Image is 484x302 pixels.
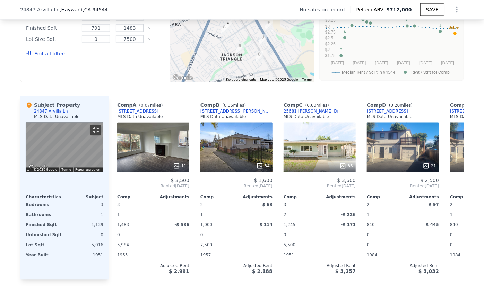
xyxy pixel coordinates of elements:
[307,103,316,108] span: 0.60
[200,223,212,228] span: 1,000
[450,243,453,248] span: 0
[153,195,189,200] div: Adjustments
[155,250,189,260] div: -
[256,31,269,48] div: 25250 Villager Lane
[337,178,356,184] span: $ 3,600
[117,250,152,260] div: 1955
[325,24,330,29] text: $3
[367,184,439,189] span: Rented [DATE]
[325,18,336,23] text: $3.25
[171,178,189,184] span: $ 3,500
[26,123,103,172] div: Street View
[284,210,318,220] div: 2
[325,36,334,41] text: $2.5
[284,184,356,189] span: Rented [DATE]
[367,243,370,248] span: 0
[34,109,68,114] div: 24847 Arvilla Ln
[450,203,453,207] span: 2
[404,240,439,250] div: -
[200,109,273,114] div: [STREET_ADDRESS][PERSON_NAME]
[117,109,158,114] a: [STREET_ADDRESS]
[200,263,273,269] div: Adjusted Rent
[302,78,312,82] a: Terms (opens in new tab)
[450,233,453,238] span: 0
[260,78,298,82] span: Map data ©2025 Google
[66,240,103,250] div: 5,016
[397,61,410,65] text: [DATE]
[224,103,233,108] span: 0.35
[449,25,461,29] text: Subject
[155,240,189,250] div: -
[367,195,403,200] div: Comp
[218,20,231,38] div: 24842 Tioga Rd
[66,210,103,220] div: 1
[60,6,108,13] span: , Hayward
[117,263,189,269] div: Adjusted Rent
[344,30,346,34] text: A
[117,210,152,220] div: 1
[238,250,273,260] div: -
[61,168,71,172] a: Terms (opens in new tab)
[117,195,153,200] div: Comp
[321,230,356,240] div: -
[254,178,273,184] span: $ 1,600
[335,269,356,274] span: $ 3,257
[26,50,66,57] button: Edit all filters
[284,243,295,248] span: 5,500
[155,230,189,240] div: -
[66,230,103,240] div: 0
[284,109,339,114] a: 25681 [PERSON_NAME] Dr
[34,114,80,120] div: MLS Data Unavailable
[200,184,273,189] span: Rented [DATE]
[26,240,63,250] div: Lot Sqft
[375,61,388,65] text: [DATE]
[367,109,408,114] a: [STREET_ADDRESS]
[26,200,63,210] div: Bedrooms
[90,125,101,135] button: Toggle fullscreen view
[391,103,400,108] span: 0.20
[303,103,332,108] span: ( miles)
[325,30,336,35] text: $2.75
[200,102,249,109] div: Comp B
[66,220,103,230] div: 1,139
[200,114,246,120] div: MLS Data Unavailable
[148,27,151,30] button: Clear
[342,70,395,75] text: Median Rent / SqFt in 94544
[284,203,286,207] span: 3
[423,163,436,170] div: 21
[155,210,189,220] div: -
[403,195,439,200] div: Adjustments
[141,103,150,108] span: 0.07
[284,114,329,120] div: MLS Data Unavailable
[173,163,187,170] div: 11
[439,24,441,28] text: J
[219,103,249,108] span: ( miles)
[252,269,273,274] span: $ 2,188
[339,163,353,170] div: 35
[136,103,165,108] span: ( miles)
[200,210,235,220] div: 1
[169,269,189,274] span: $ 2,991
[200,195,236,200] div: Comp
[367,233,370,238] span: 0
[117,184,189,189] span: Rented [DATE]
[367,210,401,220] div: 1
[117,203,120,207] span: 3
[386,103,415,108] span: ( miles)
[325,54,336,59] text: $1.75
[238,240,273,250] div: -
[64,195,103,200] div: Subject
[321,250,356,260] div: -
[367,203,370,207] span: 2
[222,17,235,34] div: 24847 Arvilla Ln
[253,48,266,65] div: 25681 Sublett Dr
[26,210,63,220] div: Bathrooms
[353,61,366,65] text: [DATE]
[238,210,273,220] div: -
[26,34,78,44] div: Lot Size Sqft
[356,6,387,13] span: Pellego ARV
[26,23,78,33] div: Finished Sqft
[411,70,450,75] text: Rent / Sqft for Comp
